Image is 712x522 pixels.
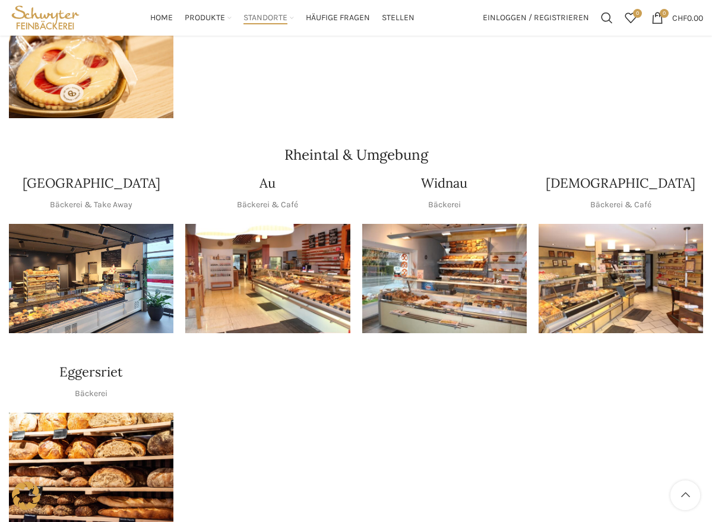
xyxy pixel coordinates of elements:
[619,6,643,30] div: Meine Wunschliste
[185,12,225,24] span: Produkte
[243,6,294,30] a: Standorte
[595,6,619,30] a: Suchen
[645,6,709,30] a: 0 CHF0.00
[672,12,687,23] span: CHF
[237,198,298,211] p: Bäckerei & Café
[633,9,642,18] span: 0
[660,9,669,18] span: 0
[50,198,132,211] p: Bäckerei & Take Away
[9,9,173,119] img: schwyter-38
[185,224,350,334] div: 1 / 1
[150,6,173,30] a: Home
[306,6,370,30] a: Häufige Fragen
[9,148,703,162] h2: Rheintal & Umgebung
[75,387,107,400] p: Bäckerei
[88,6,477,30] div: Main navigation
[362,224,527,334] img: widnau (1)
[539,224,703,334] div: 1 / 1
[428,198,461,211] p: Bäckerei
[362,224,527,334] div: 1 / 1
[546,174,695,192] h4: [DEMOGRAPHIC_DATA]
[619,6,643,30] a: 0
[306,12,370,24] span: Häufige Fragen
[421,174,467,192] h4: Widnau
[670,480,700,510] a: Scroll to top button
[590,198,651,211] p: Bäckerei & Café
[539,224,703,334] img: heiden (1)
[477,6,595,30] a: Einloggen / Registrieren
[9,9,173,119] div: 1 / 1
[9,224,173,334] img: Schwyter-6
[59,363,123,381] h4: Eggersriet
[243,12,287,24] span: Standorte
[150,12,173,24] span: Home
[483,14,589,22] span: Einloggen / Registrieren
[260,174,276,192] h4: Au
[23,174,160,192] h4: [GEOGRAPHIC_DATA]
[672,12,703,23] bdi: 0.00
[9,224,173,334] div: 1 / 1
[185,224,350,334] img: au (1)
[382,6,414,30] a: Stellen
[9,12,82,22] a: Site logo
[185,6,232,30] a: Produkte
[382,12,414,24] span: Stellen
